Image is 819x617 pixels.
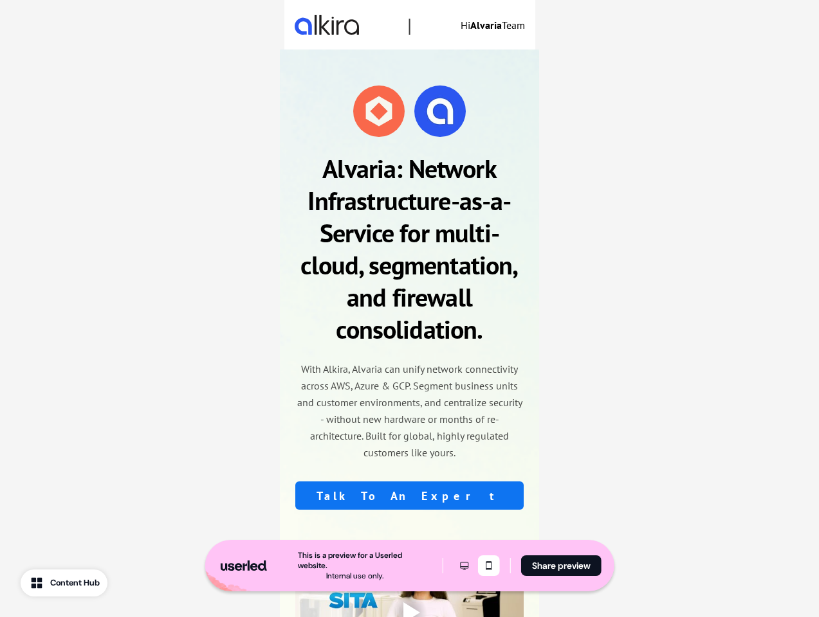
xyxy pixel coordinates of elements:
[21,569,107,596] button: Content Hub
[50,577,100,589] div: Content Hub
[478,555,500,576] button: Mobile mode
[300,152,518,346] strong: Alvaria: Network Infrastructure-as-a-Service for multi-cloud, segmentation, and firewall consolid...
[326,571,383,581] div: Internal use only.
[461,17,525,33] p: Hi Team
[295,481,524,510] a: Talk To An Expert
[521,555,602,576] button: Share preview
[454,555,475,576] button: Desktop mode
[295,361,524,461] p: With Alkira, Alvaria can unify network connectivity across AWS, Azure & GCP. Segment business uni...
[298,550,412,571] div: This is a preview for a Userled website.
[470,19,502,31] strong: Alvaria
[407,12,412,37] span: |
